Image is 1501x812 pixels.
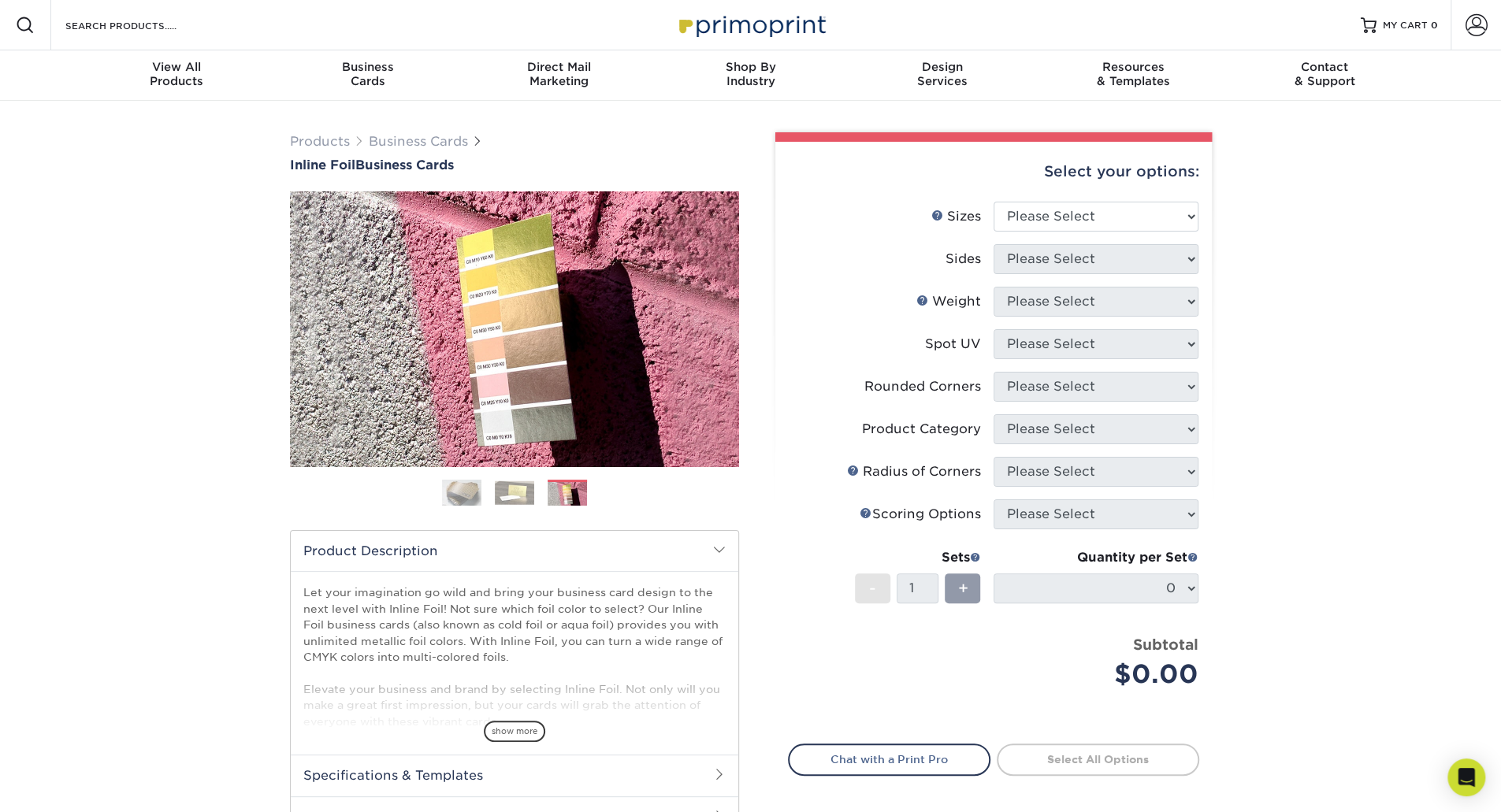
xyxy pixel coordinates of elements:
div: Sets [855,548,981,567]
a: View AllProducts [81,50,273,101]
div: Products [81,60,273,88]
div: & Support [1229,60,1421,88]
a: Inline FoilBusiness Cards [290,158,739,172]
span: MY CART [1383,19,1428,32]
iframe: Google Customer Reviews [4,764,134,806]
div: Radius of Corners [847,462,981,481]
h2: Specifications & Templates [291,755,738,795]
a: Shop ByIndustry [655,50,846,101]
div: Spot UV [925,335,981,354]
h1: Business Cards [290,158,739,172]
div: Industry [655,60,846,88]
div: Sides [946,250,981,269]
a: Direct MailMarketing [463,50,655,101]
a: Resources& Templates [1038,50,1229,101]
div: Weight [916,292,981,311]
span: Design [846,60,1038,74]
h2: Product Description [291,531,738,571]
img: Inline Foil 03 [290,191,739,467]
div: Cards [272,60,463,88]
div: Product Category [862,420,981,439]
span: Direct Mail [463,60,655,74]
span: + [957,577,968,600]
div: Scoring Options [860,505,981,524]
span: View All [81,60,273,74]
img: Business Cards 01 [442,473,481,513]
a: DesignServices [846,50,1038,101]
div: Marketing [463,60,655,88]
span: Contact [1229,60,1421,74]
img: Primoprint [672,8,830,42]
div: & Templates [1038,60,1229,88]
img: Business Cards 02 [495,480,534,505]
span: show more [484,721,545,742]
a: BusinessCards [272,50,463,101]
a: Business Cards [369,134,468,149]
span: 0 [1431,20,1438,31]
div: Services [846,60,1038,88]
span: - [869,577,876,600]
img: Business Cards 03 [548,482,587,506]
span: Inline Foil [290,158,355,172]
a: Select All Options [997,743,1199,775]
input: SEARCH PRODUCTS..... [64,16,217,35]
span: Resources [1038,60,1229,74]
div: Rounded Corners [864,377,981,396]
a: Chat with a Print Pro [788,743,990,775]
div: Quantity per Set [994,548,1198,567]
a: Contact& Support [1229,50,1421,101]
div: $0.00 [1005,655,1198,693]
div: Open Intercom Messenger [1447,758,1485,796]
div: Sizes [931,207,981,226]
strong: Subtotal [1133,636,1198,653]
span: Shop By [655,60,846,74]
div: Select your options: [788,142,1199,202]
span: Business [272,60,463,74]
a: Products [290,134,350,149]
